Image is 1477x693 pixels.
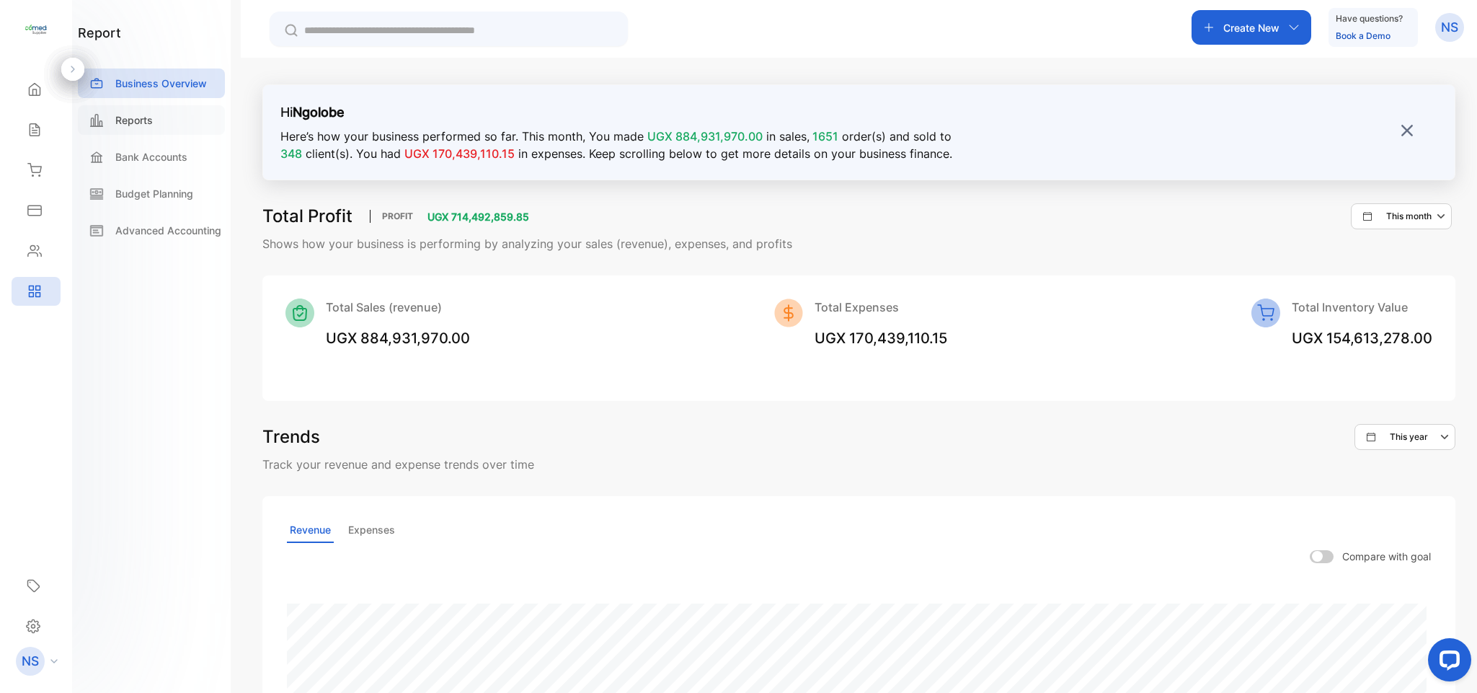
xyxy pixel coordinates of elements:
p: Total Sales (revenue) [326,299,470,316]
button: This year [1354,424,1455,450]
p: Reports [115,112,153,128]
p: Total Expenses [815,299,947,316]
p: This month [1386,210,1432,223]
img: close [1400,123,1414,138]
p: Have questions? [1336,12,1403,26]
span: UGX 884,931,970.00 [647,129,763,144]
h1: report [78,23,121,43]
button: Create New [1192,10,1311,45]
p: PROFIT [370,210,425,223]
h3: Total Profit [262,203,352,229]
p: Business Overview [115,76,207,91]
a: Business Overview [78,69,225,98]
p: Track your revenue and expense trends over time [262,456,1455,473]
a: Book a Demo [1336,30,1390,41]
img: Icon [1251,299,1280,327]
strong: Ngolobe [293,105,345,120]
p: Expenses [345,518,398,543]
p: Advanced Accounting [115,223,221,238]
a: Reports [78,105,225,135]
p: Hi [280,102,974,122]
span: UGX 170,439,110.15 [404,146,515,161]
p: Shows how your business is performing by analyzing your sales (revenue), expenses, and profits [262,235,1455,252]
span: UGX 170,439,110.15 [815,330,947,347]
p: This year [1390,431,1428,443]
button: This month [1351,203,1452,229]
span: UGX 884,931,970.00 [326,330,470,347]
img: Icon [285,299,314,327]
a: Bank Accounts [78,142,225,172]
p: NS [22,652,39,671]
p: NS [1441,18,1458,37]
p: Revenue [287,518,334,543]
span: UGX 714,492,859.85 [427,211,529,223]
p: Total Inventory Value [1292,299,1432,316]
img: logo [25,19,47,40]
p: Budget Planning [115,186,193,201]
button: NS [1435,10,1464,45]
a: Advanced Accounting [78,216,225,245]
span: UGX 154,613,278.00 [1292,330,1432,347]
iframe: LiveChat chat widget [1416,632,1477,693]
h3: Trends [262,424,320,450]
span: 348 [280,146,302,161]
p: Compare with goal [1342,549,1431,564]
img: Icon [774,299,803,327]
a: Budget Planning [78,179,225,208]
p: Here’s how your business performed so far. This month , You made in sales, order(s) and sold to c... [280,128,959,162]
p: Create New [1223,20,1279,35]
span: 1651 [810,129,838,144]
p: Bank Accounts [115,149,187,164]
